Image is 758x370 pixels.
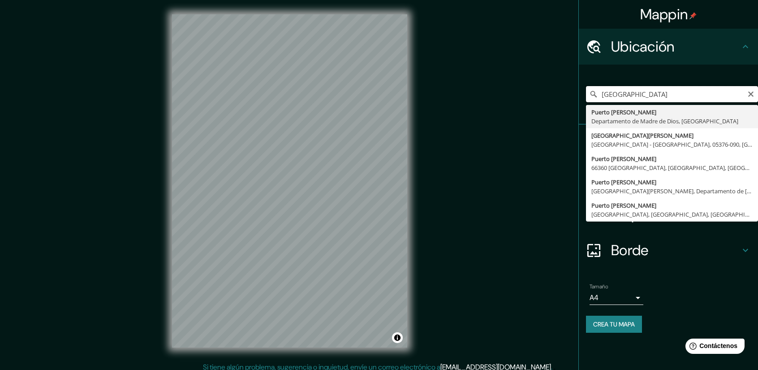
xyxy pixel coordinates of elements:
div: Disposición [579,196,758,232]
font: Puerto [PERSON_NAME] [591,108,656,116]
font: Puerto [PERSON_NAME] [591,201,656,209]
div: Ubicación [579,29,758,65]
font: Ubicación [611,37,675,56]
font: Departamento de Madre de Dios, [GEOGRAPHIC_DATA] [591,117,738,125]
button: Crea tu mapa [586,316,642,333]
font: Puerto [PERSON_NAME] [591,178,656,186]
canvas: Mapa [172,14,407,348]
font: Crea tu mapa [593,320,635,328]
div: A4 [590,291,643,305]
font: Puerto [PERSON_NAME] [591,155,656,163]
font: [GEOGRAPHIC_DATA][PERSON_NAME] [591,131,693,139]
input: Elige tu ciudad o zona [586,86,758,102]
div: Patas [579,125,758,161]
img: pin-icon.png [689,12,697,19]
font: Mappin [640,5,688,24]
button: Activar o desactivar atribución [392,332,403,343]
div: Estilo [579,161,758,196]
button: Claro [747,89,754,98]
div: Borde [579,232,758,268]
font: Borde [611,241,649,260]
font: Tamaño [590,283,608,290]
font: A4 [590,293,599,302]
iframe: Lanzador de widgets de ayuda [678,335,748,360]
